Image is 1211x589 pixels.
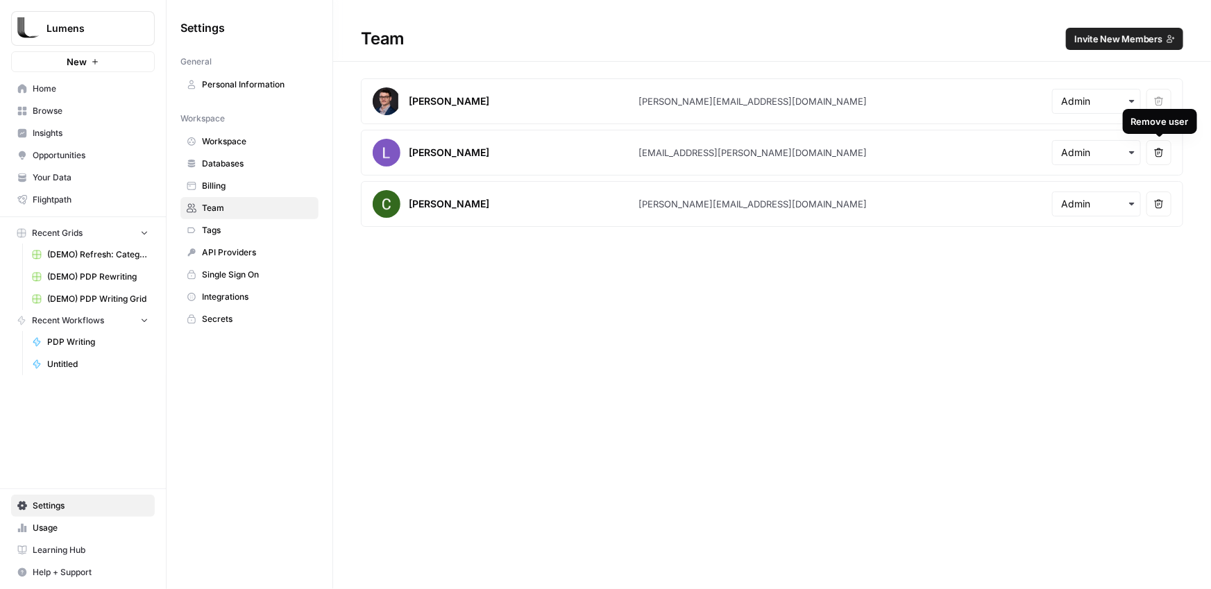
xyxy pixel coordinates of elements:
a: Your Data [11,167,155,189]
a: Opportunities [11,144,155,167]
div: [PERSON_NAME][EMAIL_ADDRESS][DOMAIN_NAME] [639,94,867,108]
a: Tags [180,219,319,241]
span: Databases [202,157,312,170]
img: avatar [373,190,400,218]
span: Home [33,83,149,95]
div: Team [333,28,1211,50]
span: Recent Workflows [32,314,104,327]
button: Help + Support [11,561,155,583]
span: Tags [202,224,312,237]
span: Help + Support [33,566,149,579]
button: New [11,51,155,72]
span: Learning Hub [33,544,149,556]
a: (DEMO) Refresh: Category Landing Pages/Rebrand [26,244,155,266]
span: Personal Information [202,78,312,91]
a: (DEMO) PDP Writing Grid [26,288,155,310]
span: (DEMO) PDP Rewriting [47,271,149,283]
a: Team [180,197,319,219]
a: Learning Hub [11,539,155,561]
a: Usage [11,517,155,539]
a: Workspace [180,130,319,153]
button: Workspace: Lumens [11,11,155,46]
span: Invite New Members [1074,32,1162,46]
a: Secrets [180,308,319,330]
span: (DEMO) PDP Writing Grid [47,293,149,305]
span: API Providers [202,246,312,259]
span: Your Data [33,171,149,184]
input: Admin [1061,146,1132,160]
span: General [180,56,212,68]
a: Insights [11,122,155,144]
span: Settings [33,500,149,512]
span: Untitled [47,358,149,370]
span: Billing [202,180,312,192]
a: PDP Writing [26,331,155,353]
span: Insights [33,127,149,139]
span: New [67,55,87,69]
span: Secrets [202,313,312,325]
span: Usage [33,522,149,534]
span: Opportunities [33,149,149,162]
div: [PERSON_NAME] [409,197,489,211]
div: [PERSON_NAME] [409,94,489,108]
a: Settings [11,495,155,517]
a: Untitled [26,353,155,375]
a: Flightpath [11,189,155,211]
a: Single Sign On [180,264,319,286]
a: Databases [180,153,319,175]
a: (DEMO) PDP Rewriting [26,266,155,288]
img: Lumens Logo [16,16,41,41]
input: Admin [1061,94,1132,108]
div: [PERSON_NAME][EMAIL_ADDRESS][DOMAIN_NAME] [639,197,867,211]
span: PDP Writing [47,336,149,348]
a: API Providers [180,241,319,264]
a: Browse [11,100,155,122]
span: Lumens [46,22,130,35]
a: Home [11,78,155,100]
button: Recent Grids [11,223,155,244]
div: [EMAIL_ADDRESS][PERSON_NAME][DOMAIN_NAME] [639,146,867,160]
a: Personal Information [180,74,319,96]
span: Workspace [180,112,225,125]
span: Flightpath [33,194,149,206]
span: Workspace [202,135,312,148]
span: Browse [33,105,149,117]
span: Recent Grids [32,227,83,239]
img: avatar [373,139,400,167]
span: Integrations [202,291,312,303]
a: Billing [180,175,319,197]
img: avatar [373,87,398,115]
span: Settings [180,19,225,36]
span: Single Sign On [202,268,312,281]
div: [PERSON_NAME] [409,146,489,160]
button: Invite New Members [1066,28,1183,50]
a: Integrations [180,286,319,308]
span: (DEMO) Refresh: Category Landing Pages/Rebrand [47,248,149,261]
input: Admin [1061,197,1132,211]
button: Recent Workflows [11,310,155,331]
span: Team [202,202,312,214]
